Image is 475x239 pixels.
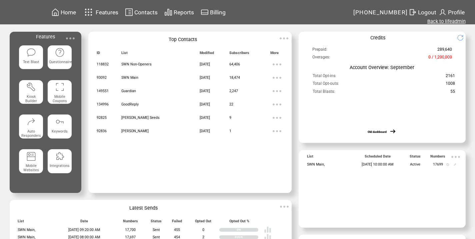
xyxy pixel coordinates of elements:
img: mobile-websites.svg [26,152,36,161]
span: Total Opt-outs: [313,81,339,88]
span: Opted Out % [229,219,249,226]
img: ellypsis.svg [277,32,291,45]
span: 18,474 [229,75,240,80]
span: Opted Out [195,219,211,226]
span: List [18,219,24,226]
a: Reports [163,7,195,17]
span: Contacts [134,9,158,16]
span: [DATE] [200,62,210,66]
span: 2161 [446,73,455,81]
span: Logout [418,9,436,16]
span: [DATE] [200,89,210,93]
a: Questionnaire [48,45,72,75]
a: Integrations [48,149,72,179]
a: Auto Responders [19,114,43,144]
a: Features [82,6,119,19]
img: keywords.svg [55,117,65,127]
img: creidtcard.svg [201,8,209,16]
span: 118832 [97,62,109,66]
a: Back to lifeadmin [427,18,466,24]
img: ellypsis.svg [270,111,284,125]
span: Questionnaire [49,60,72,64]
span: 149551 [97,89,109,93]
span: List [121,51,128,58]
a: Text Blast [19,45,43,75]
span: 92836 [97,129,107,133]
span: [PHONE_NUMBER] [353,9,408,16]
a: Billing [200,7,227,17]
span: 134996 [97,102,109,106]
a: Contacts [124,7,159,17]
span: Features [96,9,118,16]
a: Logout [408,7,437,17]
span: Reports [174,9,194,16]
span: Kiosk Builder [25,94,37,103]
span: Latest Sends [129,205,158,211]
img: integrations.svg [55,152,65,161]
span: [DATE] 10:00:00 AM [362,162,393,167]
img: poll%20-%20white.svg [264,226,271,233]
span: [DATE] [200,102,210,106]
img: ellypsis.svg [270,84,284,98]
span: Sent [153,228,160,232]
span: Overages: [312,55,330,62]
span: Features [36,34,55,39]
img: features.svg [83,7,94,18]
span: 455 [174,228,180,232]
span: Home [61,9,76,16]
img: ellypsis.svg [270,98,284,111]
span: 1 [229,129,231,133]
div: 0.01% [235,235,258,239]
span: ID [97,51,100,58]
span: 17699 [433,162,443,167]
span: Text Blast [23,60,39,64]
span: SWN Main, [18,228,35,232]
span: 92825 [97,115,107,120]
div: 0% [237,228,258,232]
img: ellypsis.svg [64,32,77,45]
img: edit.svg [454,163,456,166]
img: text-blast.svg [26,47,36,57]
span: Active [410,162,420,167]
span: [DATE] [200,115,210,120]
img: notallowed.svg [446,163,449,166]
span: [PERSON_NAME] [121,129,149,133]
img: auto-responders.svg [26,117,36,127]
img: chart.svg [164,8,172,16]
span: 17,700 [125,228,136,232]
span: Integrations [50,164,70,168]
img: ellypsis.svg [278,200,291,213]
span: Profile [448,9,465,16]
span: SWN Main, [307,162,325,167]
span: 0 [202,228,204,232]
span: List [307,154,313,161]
span: Modified [200,51,214,58]
span: 0 / 1,200,000 [428,55,452,62]
img: home.svg [51,8,59,16]
a: Mobile Coupons [48,80,72,110]
span: SWN Non-Openers [121,62,152,66]
span: Failed [172,219,182,226]
span: Mobile Websites [23,164,39,172]
span: More [270,51,279,58]
span: [DATE] [200,75,210,80]
a: Home [50,7,77,17]
span: Total Blasts: [313,89,335,96]
span: [DATE] 09:20:00 AM [68,228,100,232]
span: Mobile Coupons [53,94,67,103]
span: Total Opt-ins: [313,73,336,81]
span: GoodReply [121,102,139,106]
span: Scheduled Date [365,154,391,161]
a: Mobile Websites [19,149,43,179]
a: Keywords [48,114,72,144]
span: 2,247 [229,89,238,93]
img: profile.svg [439,8,447,16]
span: Numbers [430,154,445,161]
span: Prepaid: [312,47,327,54]
img: refresh.png [457,34,468,41]
span: [DATE] [200,129,210,133]
span: Account Overview: September [350,65,414,70]
span: Status [151,219,162,226]
span: [PERSON_NAME] Seeds [121,115,160,120]
img: ellypsis.svg [449,150,462,164]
